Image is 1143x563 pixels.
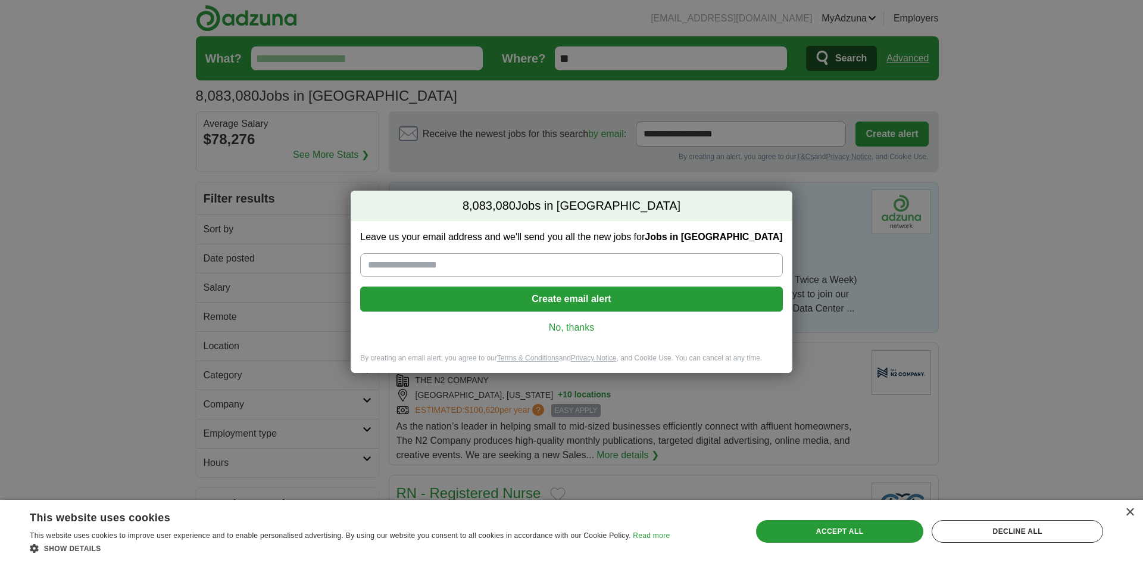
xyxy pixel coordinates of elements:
[571,354,617,362] a: Privacy Notice
[360,287,782,312] button: Create email alert
[360,231,782,244] label: Leave us your email address and we'll send you all the new jobs for
[351,353,792,373] div: By creating an email alert, you agree to our and , and Cookie Use. You can cancel at any time.
[497,354,559,362] a: Terms & Conditions
[756,520,924,543] div: Accept all
[370,321,773,334] a: No, thanks
[351,191,792,222] h2: Jobs in [GEOGRAPHIC_DATA]
[30,531,631,540] span: This website uses cookies to improve user experience and to enable personalised advertising. By u...
[30,542,670,554] div: Show details
[463,198,516,214] span: 8,083,080
[932,520,1103,543] div: Decline all
[44,545,101,553] span: Show details
[633,531,670,540] a: Read more, opens a new window
[645,232,782,242] strong: Jobs in [GEOGRAPHIC_DATA]
[30,507,640,525] div: This website uses cookies
[1125,508,1134,517] div: Close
